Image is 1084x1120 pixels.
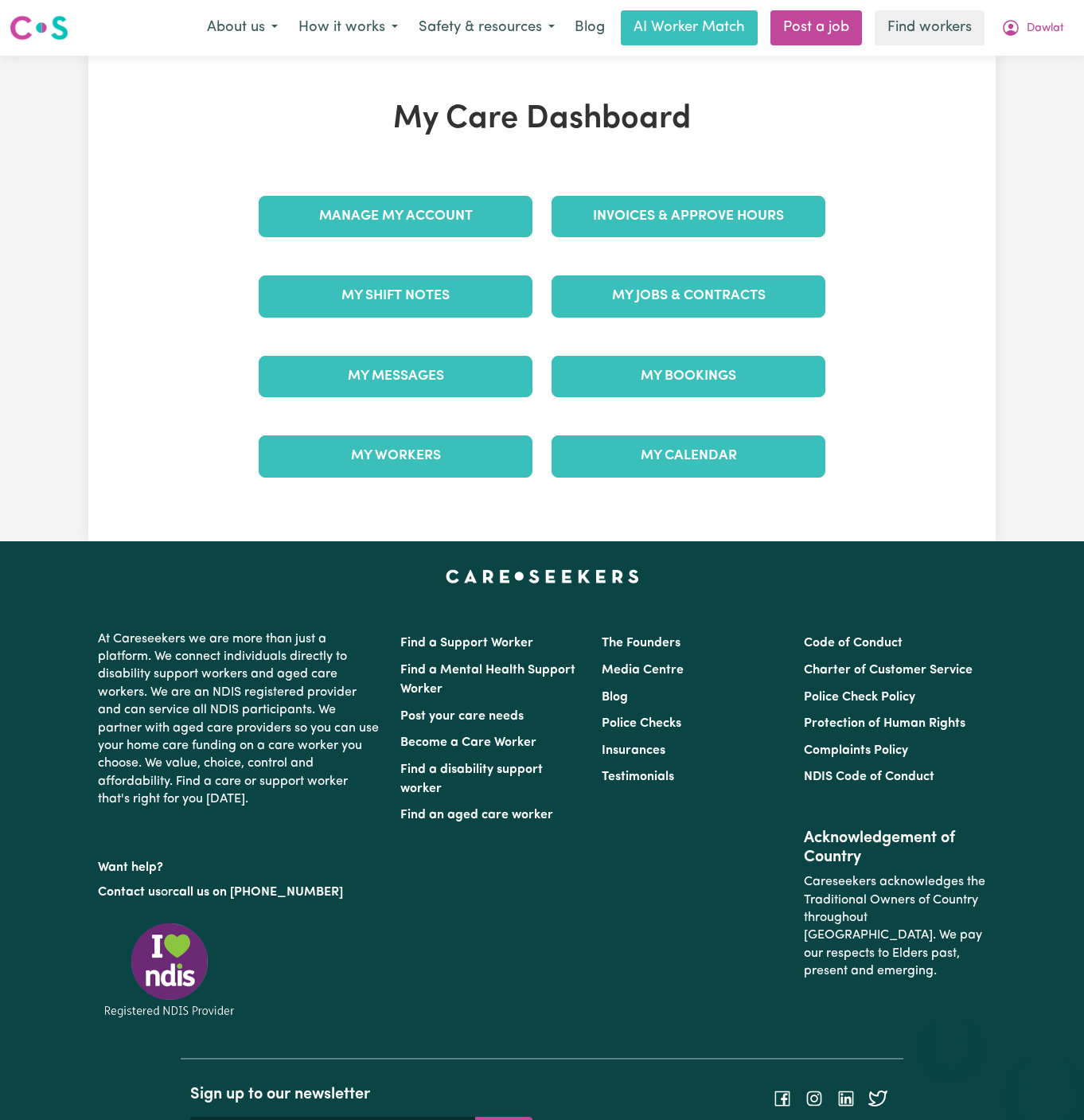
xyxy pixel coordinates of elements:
[565,10,614,45] a: Blog
[400,710,524,723] a: Post your care needs
[602,691,628,704] a: Blog
[621,10,758,45] a: AI Worker Match
[190,1085,532,1104] h2: Sign up to our newsletter
[804,829,986,867] h2: Acknowledgement of Country
[446,570,639,583] a: Careseekers home page
[991,11,1074,45] button: My Account
[770,10,862,45] a: Post a job
[804,691,915,704] a: Police Check Policy
[98,877,381,907] p: or
[1027,20,1064,37] span: Dawlat
[259,356,532,397] a: My Messages
[552,435,825,477] a: My Calendar
[602,717,681,730] a: Police Checks
[602,771,674,783] a: Testimonials
[836,1092,856,1105] a: Follow Careseekers on LinkedIn
[804,717,965,730] a: Protection of Human Rights
[173,886,343,899] a: call us on [PHONE_NUMBER]
[552,356,825,397] a: My Bookings
[400,736,536,749] a: Become a Care Worker
[98,886,161,899] a: Contact us
[804,744,908,757] a: Complaints Policy
[400,809,553,821] a: Find an aged care worker
[98,920,241,1020] img: Registered NDIS provider
[552,196,825,237] a: Invoices & Approve Hours
[259,435,532,477] a: My Workers
[10,10,68,46] a: Careseekers logo
[249,100,835,139] h1: My Care Dashboard
[400,637,533,650] a: Find a Support Worker
[868,1092,887,1105] a: Follow Careseekers on Twitter
[259,275,532,317] a: My Shift Notes
[552,275,825,317] a: My Jobs & Contracts
[197,11,288,45] button: About us
[98,853,381,876] p: Want help?
[259,196,532,237] a: Manage My Account
[804,771,934,783] a: NDIS Code of Conduct
[935,1018,967,1050] iframe: Close message
[98,624,381,815] p: At Careseekers we are more than just a platform. We connect individuals directly to disability su...
[804,637,903,650] a: Code of Conduct
[10,14,68,42] img: Careseekers logo
[805,1092,824,1105] a: Follow Careseekers on Instagram
[773,1092,792,1105] a: Follow Careseekers on Facebook
[288,11,408,45] button: How it works
[804,867,986,986] p: Careseekers acknowledges the Traditional Owners of Country throughout [GEOGRAPHIC_DATA]. We pay o...
[602,744,665,757] a: Insurances
[602,637,680,650] a: The Founders
[1020,1056,1071,1107] iframe: Button to launch messaging window
[400,664,575,696] a: Find a Mental Health Support Worker
[875,10,985,45] a: Find workers
[804,664,973,677] a: Charter of Customer Service
[602,664,684,677] a: Media Centre
[408,11,565,45] button: Safety & resources
[400,763,543,795] a: Find a disability support worker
